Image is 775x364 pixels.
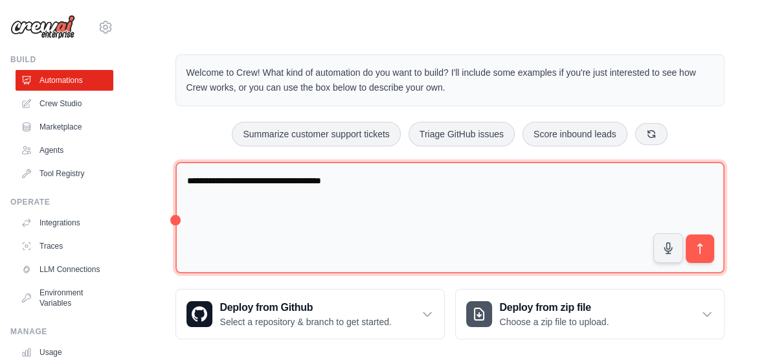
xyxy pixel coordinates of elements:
[500,300,609,315] h3: Deploy from zip file
[16,282,113,313] a: Environment Variables
[16,259,113,280] a: LLM Connections
[220,315,392,328] p: Select a repository & branch to get started.
[16,163,113,184] a: Tool Registry
[409,122,515,146] button: Triage GitHub issues
[16,342,113,363] a: Usage
[10,15,75,40] img: Logo
[232,122,400,146] button: Summarize customer support tickets
[10,54,113,65] div: Build
[16,236,113,256] a: Traces
[16,117,113,137] a: Marketplace
[186,65,713,95] p: Welcome to Crew! What kind of automation do you want to build? I'll include some examples if you'...
[16,212,113,233] a: Integrations
[16,140,113,161] a: Agents
[10,326,113,337] div: Manage
[16,70,113,91] a: Automations
[500,315,609,328] p: Choose a zip file to upload.
[220,300,392,315] h3: Deploy from Github
[10,197,113,207] div: Operate
[522,122,627,146] button: Score inbound leads
[16,93,113,114] a: Crew Studio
